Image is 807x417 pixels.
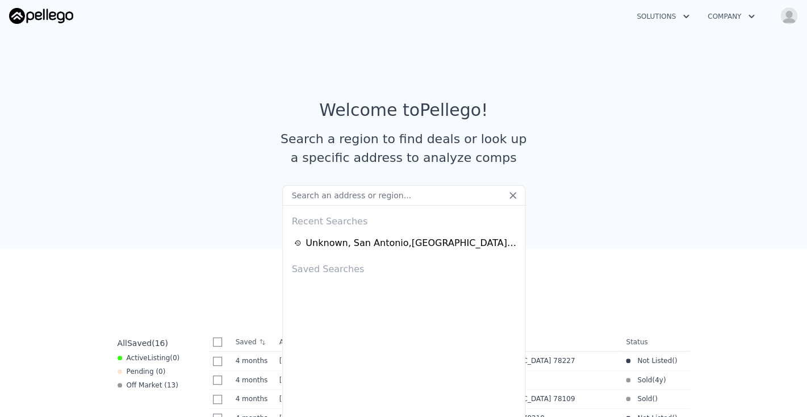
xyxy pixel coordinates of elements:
[621,333,689,352] th: Status
[477,395,575,403] span: , [GEOGRAPHIC_DATA] 78109
[319,100,488,120] div: Welcome to Pellego !
[236,376,270,385] time: 2025-05-23 16:10
[118,381,178,390] div: Off Market ( 13 )
[294,236,517,250] a: Unknown, San Antonio,[GEOGRAPHIC_DATA] 78207
[287,206,520,233] div: Recent Searches
[630,376,655,385] span: Sold (
[780,7,798,25] img: avatar
[148,354,170,362] span: Listing
[282,185,525,206] input: Search an address or region...
[277,130,531,167] div: Search a region to find deals or look up a specific address to analyze comps
[287,253,520,281] div: Saved Searches
[279,376,404,384] span: [STREET_ADDRESS][PERSON_NAME]
[630,356,675,365] span: Not Listed (
[663,376,666,385] span: )
[306,236,516,250] div: Unknown , San Antonio , [GEOGRAPHIC_DATA] 78207
[655,376,663,385] time: 2021-05-12 15:42
[275,333,622,352] th: Address
[279,395,404,403] span: [STREET_ADDRESS][PERSON_NAME]
[699,6,764,27] button: Company
[118,337,168,349] div: All ( 16 )
[655,394,658,403] span: )
[236,394,270,403] time: 2025-05-22 06:36
[113,285,695,306] div: Saved Properties
[127,353,180,362] span: Active ( 0 )
[279,357,404,365] span: [STREET_ADDRESS][PERSON_NAME]
[118,367,166,376] div: Pending ( 0 )
[477,357,575,365] span: , [GEOGRAPHIC_DATA] 78227
[236,356,270,365] time: 2025-06-04 00:19
[675,356,678,365] span: )
[231,333,275,351] th: Saved
[630,394,655,403] span: Sold (
[127,339,152,348] span: Saved
[9,8,73,24] img: Pellego
[628,6,699,27] button: Solutions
